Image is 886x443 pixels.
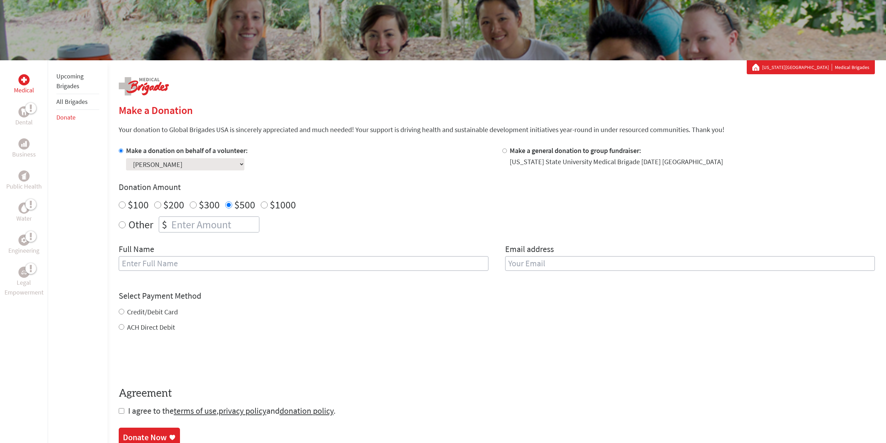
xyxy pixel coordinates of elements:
label: $500 [234,198,255,211]
p: Water [16,214,32,223]
div: [US_STATE] State University Medical Brigade [DATE] [GEOGRAPHIC_DATA] [510,157,723,167]
label: Email address [505,244,554,256]
label: $1000 [270,198,296,211]
label: $200 [163,198,184,211]
a: DentalDental [15,106,33,127]
p: Public Health [6,182,42,191]
div: Medical Brigades [752,64,869,71]
img: Legal Empowerment [21,270,27,274]
div: $ [159,217,170,232]
p: Dental [15,117,33,127]
span: I agree to the , and . [128,405,336,416]
img: Public Health [21,173,27,180]
label: Other [128,216,153,232]
label: $100 [128,198,149,211]
div: Public Health [18,170,30,182]
div: Water [18,203,30,214]
label: ACH Direct Debit [127,323,175,331]
a: EngineeringEngineering [8,235,39,255]
input: Enter Full Name [119,256,488,271]
div: Business [18,138,30,150]
div: Dental [18,106,30,117]
img: Dental [21,108,27,115]
a: MedicalMedical [14,74,34,95]
h4: Agreement [119,387,875,400]
div: Medical [18,74,30,85]
p: Engineering [8,246,39,255]
a: BusinessBusiness [12,138,36,159]
img: Engineering [21,237,27,243]
img: Water [21,204,27,212]
div: Legal Empowerment [18,267,30,278]
li: Upcoming Brigades [56,69,99,94]
img: Medical [21,77,27,83]
img: Business [21,141,27,147]
h2: Make a Donation [119,104,875,116]
h4: Donation Amount [119,182,875,193]
a: terms of use [174,405,217,416]
a: [US_STATE][GEOGRAPHIC_DATA] [762,64,832,71]
input: Your Email [505,256,875,271]
a: Legal EmpowermentLegal Empowerment [1,267,46,297]
h4: Select Payment Method [119,290,875,301]
a: donation policy [280,405,334,416]
iframe: reCAPTCHA [119,346,225,373]
p: Your donation to Global Brigades USA is sincerely appreciated and much needed! Your support is dr... [119,125,875,135]
label: Full Name [119,244,154,256]
label: $300 [199,198,220,211]
div: Engineering [18,235,30,246]
p: Business [12,150,36,159]
p: Legal Empowerment [1,278,46,297]
label: Credit/Debit Card [127,307,178,316]
a: privacy policy [219,405,266,416]
li: All Brigades [56,94,99,110]
label: Make a general donation to group fundraiser: [510,146,641,155]
p: Medical [14,85,34,95]
a: All Brigades [56,98,88,106]
a: Donate [56,113,76,121]
a: Upcoming Brigades [56,72,84,90]
img: logo-medical.png [119,77,169,96]
input: Enter Amount [170,217,259,232]
li: Donate [56,110,99,125]
a: WaterWater [16,203,32,223]
label: Make a donation on behalf of a volunteer: [126,146,248,155]
div: Donate Now [123,432,167,443]
a: Public HealthPublic Health [6,170,42,191]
